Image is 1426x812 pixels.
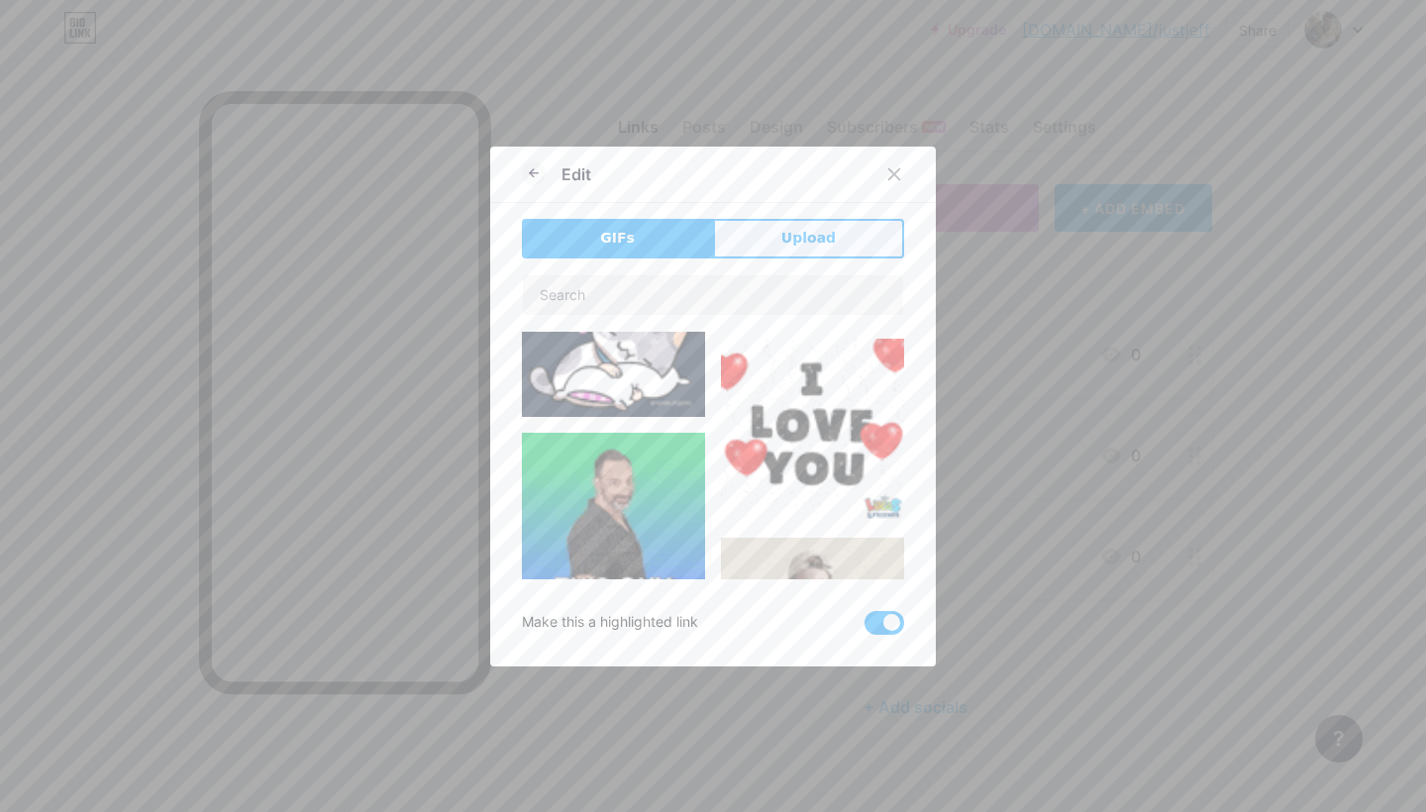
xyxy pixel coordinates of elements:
img: Gihpy [721,538,904,666]
button: GIFs [522,219,713,258]
img: Gihpy [522,433,705,616]
div: Make this a highlighted link [522,611,698,635]
span: GIFs [600,228,635,249]
span: Upload [781,228,836,249]
button: Upload [713,219,904,258]
input: Search [523,275,903,315]
div: Edit [561,162,591,186]
img: Gihpy [721,339,904,522]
